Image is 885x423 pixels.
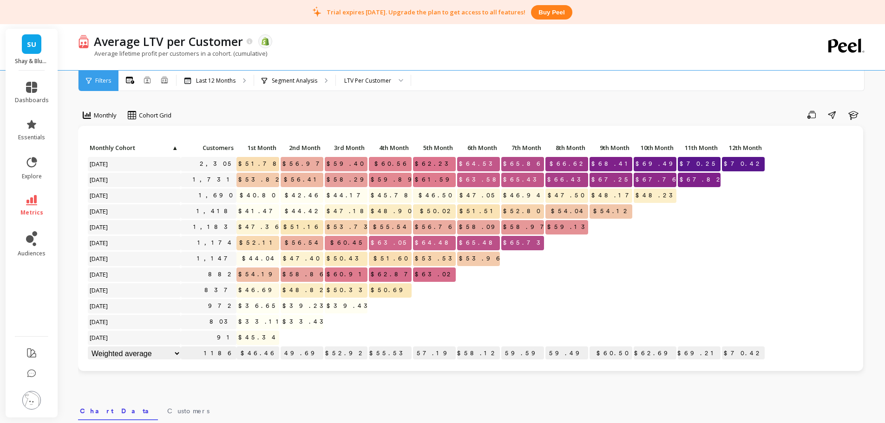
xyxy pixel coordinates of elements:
span: $45.34 [236,331,281,345]
span: $56.54 [283,236,323,250]
span: $62.87 [369,267,417,281]
span: $50.69 [369,283,412,297]
p: 9th Month [590,141,632,154]
p: $57.19 [413,346,456,360]
span: $53.53 [413,252,461,266]
span: $61.59 [413,173,458,187]
span: $65.73 [501,236,549,250]
p: Customers [181,141,236,154]
span: $51.51 [458,204,500,218]
span: $53.73 [325,220,376,234]
span: $50.02 [418,204,456,218]
p: 10th Month [634,141,676,154]
p: 3rd Month [325,141,367,154]
span: $48.23 [634,189,682,202]
span: 10th Month [636,144,674,151]
div: Toggle SortBy [677,141,721,156]
span: $48.17 [590,189,638,202]
span: 8th Month [547,144,585,151]
span: 1st Month [238,144,276,151]
span: $56.76 [413,220,457,234]
p: 1186 [181,346,236,360]
span: [DATE] [88,157,111,171]
span: [DATE] [88,315,111,329]
p: Shay & Blue USA [15,58,49,65]
span: $65.86 [501,157,545,171]
span: $67.25 [590,173,633,187]
span: $50.43 [325,252,367,266]
span: $53.96 [457,252,505,266]
span: $51.60 [372,252,412,266]
img: header icon [78,34,89,48]
span: $60.91 [325,267,368,281]
div: Toggle SortBy [324,141,368,156]
span: $33.43 [281,315,332,329]
span: [DATE] [88,331,111,345]
span: $66.43 [545,173,590,187]
a: 1,147 [195,252,236,266]
a: 1,418 [195,204,236,218]
span: [DATE] [88,204,111,218]
span: SU [27,39,36,50]
span: $63.58 [457,173,505,187]
span: $59.13 [545,220,594,234]
span: $47.50 [546,189,588,202]
span: $58.09 [457,220,504,234]
a: 1,174 [196,236,236,250]
span: $59.40 [325,157,367,171]
p: $55.53 [369,346,412,360]
span: Monthly Cohort [90,144,171,151]
span: $64.48 [413,236,457,250]
span: $36.65 [236,299,281,313]
p: 6th Month [457,141,500,154]
span: 3rd Month [327,144,365,151]
div: Toggle SortBy [545,141,589,156]
span: $39.43 [325,299,376,313]
p: Average lifetime profit per customers in a cohort. (cumulative) [78,49,267,58]
a: 1,690 [197,189,236,202]
span: [DATE] [88,173,111,187]
a: 972 [206,299,236,313]
span: $60.56 [373,157,412,171]
span: $51.78 [236,157,285,171]
span: [DATE] [88,283,111,297]
span: explore [22,173,42,180]
span: Customers [167,406,210,416]
p: $59.59 [501,346,544,360]
button: Buy peel [531,5,572,20]
span: 12th Month [724,144,762,151]
a: 1,731 [191,173,236,187]
span: $44.17 [325,189,369,202]
span: 9th Month [591,144,629,151]
p: 12th Month [722,141,765,154]
span: $46.94 [501,189,545,202]
span: $41.47 [236,204,282,218]
span: $55.54 [371,220,412,234]
span: $56.41 [282,173,323,187]
p: $46.46 [236,346,279,360]
p: 2nd Month [281,141,323,154]
div: Toggle SortBy [87,141,131,156]
span: 2nd Month [282,144,321,151]
span: 5th Month [415,144,453,151]
div: Toggle SortBy [236,141,280,156]
span: [DATE] [88,267,111,281]
span: $68.41 [590,157,635,171]
span: $65.48 [457,236,501,250]
span: [DATE] [88,189,111,202]
span: $60.45 [328,236,367,250]
img: api.shopify.svg [261,37,269,46]
span: $44.04 [240,252,279,266]
span: $40.80 [238,189,279,202]
span: $50.33 [325,283,371,297]
span: $56.97 [281,157,328,171]
div: Toggle SortBy [721,141,766,156]
a: 1,183 [191,220,236,234]
span: $48.90 [369,204,415,218]
p: 8th Month [545,141,588,154]
p: Last 12 Months [196,77,236,85]
span: $62.23 [413,157,457,171]
span: $70.25 [678,157,721,171]
div: Toggle SortBy [589,141,633,156]
p: $62.69 [634,346,676,360]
